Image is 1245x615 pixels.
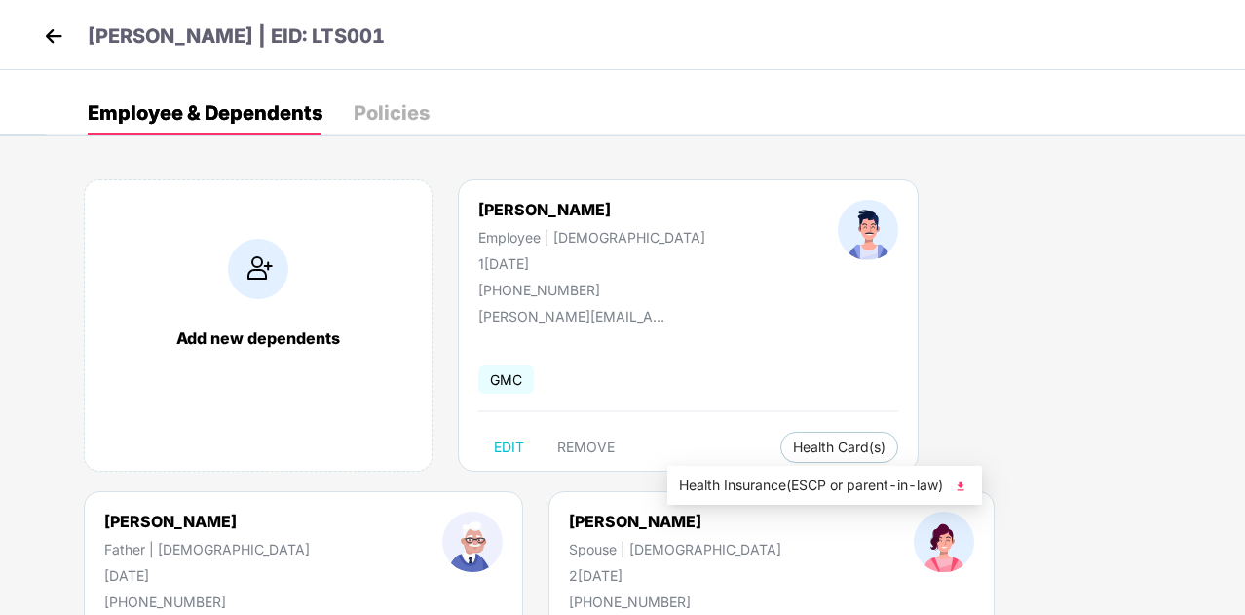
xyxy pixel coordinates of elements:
div: Spouse | [DEMOGRAPHIC_DATA] [569,541,781,557]
div: [PERSON_NAME] [104,512,310,531]
div: [PHONE_NUMBER] [569,594,781,610]
span: GMC [478,365,534,394]
span: Health Card(s) [793,442,886,452]
p: [PERSON_NAME] | EID: LTS001 [88,21,385,52]
img: back [39,21,68,51]
div: [PERSON_NAME] [569,512,781,531]
div: 2[DATE] [569,567,781,584]
div: Policies [354,103,430,123]
button: Health Card(s) [780,432,898,463]
div: [PERSON_NAME] [478,200,705,219]
img: profileImage [914,512,974,572]
span: Health Insurance(ESCP or parent-in-law) [679,475,970,496]
span: REMOVE [557,440,615,455]
div: [DATE] [104,567,310,584]
div: 1[DATE] [478,255,705,272]
div: Father | [DEMOGRAPHIC_DATA] [104,541,310,557]
div: [PHONE_NUMBER] [104,594,310,610]
button: REMOVE [542,432,630,463]
span: EDIT [494,440,524,455]
div: [PERSON_NAME][EMAIL_ADDRESS][DOMAIN_NAME] [478,308,673,325]
img: profileImage [838,200,898,260]
div: Add new dependents [104,328,412,348]
img: profileImage [442,512,503,572]
button: EDIT [478,432,540,463]
div: [PHONE_NUMBER] [478,282,705,298]
img: svg+xml;base64,PHN2ZyB4bWxucz0iaHR0cDovL3d3dy53My5vcmcvMjAwMC9zdmciIHhtbG5zOnhsaW5rPSJodHRwOi8vd3... [951,477,970,496]
div: Employee | [DEMOGRAPHIC_DATA] [478,229,705,246]
div: Employee & Dependents [88,103,322,123]
img: addIcon [228,239,288,299]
